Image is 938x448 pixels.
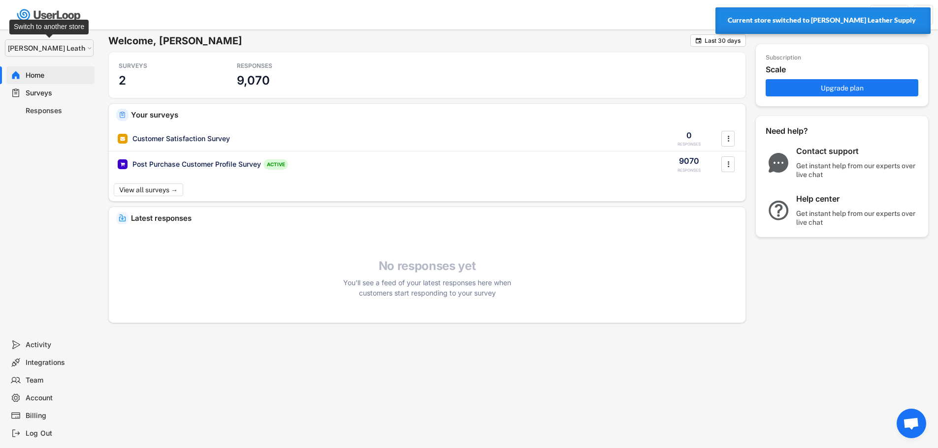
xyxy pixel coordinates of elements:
[132,134,230,144] div: Customer Satisfaction Survey
[723,157,733,172] button: 
[728,16,916,24] strong: Current store switched to [PERSON_NAME] Leather Supply
[695,37,702,44] button: 
[26,376,91,385] div: Team
[26,71,91,80] div: Home
[897,409,926,438] a: Open chat
[796,194,919,204] div: Help center
[26,89,91,98] div: Surveys
[727,159,729,169] text: 
[119,214,126,222] img: IncomingMajor.svg
[766,126,835,136] div: Need help?
[119,73,126,88] h3: 2
[766,201,791,220] img: QuestionMarkInverseMajor.svg
[796,161,919,179] div: Get instant help from our experts over live chat
[696,37,702,44] text: 
[114,183,183,196] button: View all surveys →
[686,130,692,141] div: 0
[26,411,91,420] div: Billing
[131,111,738,119] div: Your surveys
[766,153,791,173] img: ChatMajor.svg
[26,340,91,350] div: Activity
[796,146,919,156] div: Contact support
[119,62,207,70] div: SURVEYS
[26,106,91,116] div: Responses
[727,133,729,144] text: 
[108,34,690,47] h6: Welcome, [PERSON_NAME]
[339,277,516,298] div: You'll see a feed of your latest responses here when customers start responding to your survey
[132,159,261,169] div: Post Purchase Customer Profile Survey
[15,5,84,25] img: userloop-logo-01.svg
[26,358,91,367] div: Integrations
[679,155,699,166] div: 9070
[237,73,269,88] h3: 9,070
[766,79,918,96] button: Upgrade plan
[678,142,701,147] div: RESPONSES
[131,214,738,222] div: Latest responses
[766,54,801,62] div: Subscription
[263,159,288,170] div: ACTIVE
[723,131,733,146] button: 
[26,393,91,403] div: Account
[705,38,741,44] div: Last 30 days
[678,168,701,173] div: RESPONSES
[237,62,325,70] div: RESPONSES
[766,64,923,75] div: Scale
[339,259,516,273] h4: No responses yet
[26,429,91,438] div: Log Out
[796,209,919,227] div: Get instant help from our experts over live chat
